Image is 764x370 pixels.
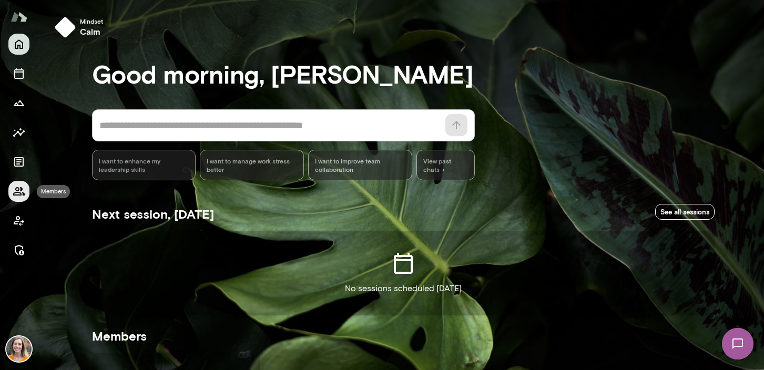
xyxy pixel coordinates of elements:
[55,17,76,38] img: mindset
[80,25,103,38] h6: calm
[345,282,462,295] p: No sessions scheduled [DATE]
[80,17,103,25] span: Mindset
[11,7,27,27] img: Mento
[8,122,29,143] button: Insights
[8,92,29,114] button: Growth Plan
[8,34,29,55] button: Home
[8,181,29,202] button: Members
[416,150,475,180] span: View past chats ->
[8,151,29,172] button: Documents
[8,63,29,84] button: Sessions
[37,185,70,198] div: Members
[6,336,32,362] img: Carrie Kelly
[92,205,214,222] h5: Next session, [DATE]
[92,59,715,88] h3: Good morning, [PERSON_NAME]
[8,210,29,231] button: Client app
[8,240,29,261] button: Manage
[92,327,715,344] h5: Members
[99,157,189,173] span: I want to enhance my leadership skills
[315,157,405,173] span: I want to improve team collaboration
[207,157,297,173] span: I want to manage work stress better
[50,13,111,42] button: Mindsetcalm
[655,204,715,220] a: See all sessions
[92,150,196,180] div: I want to enhance my leadership skills
[308,150,412,180] div: I want to improve team collaboration
[200,150,304,180] div: I want to manage work stress better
